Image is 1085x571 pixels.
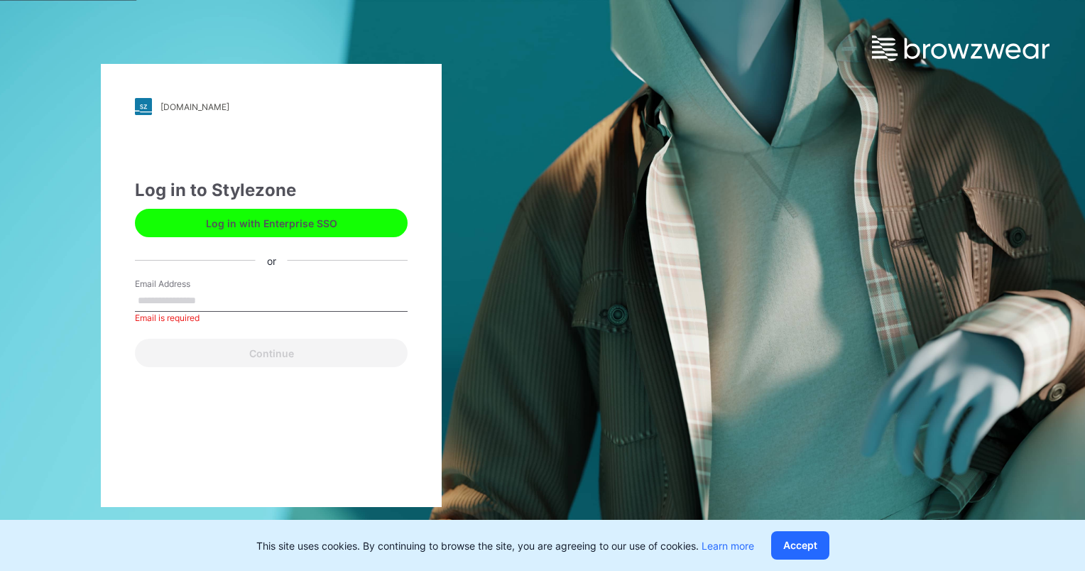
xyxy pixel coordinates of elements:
[771,531,829,560] button: Accept
[135,312,408,325] div: Email is required
[256,253,288,268] div: or
[135,209,408,237] button: Log in with Enterprise SSO
[872,36,1049,61] img: browzwear-logo.e42bd6dac1945053ebaf764b6aa21510.svg
[135,98,408,115] a: [DOMAIN_NAME]
[135,278,234,290] label: Email Address
[160,102,229,112] div: [DOMAIN_NAME]
[135,178,408,203] div: Log in to Stylezone
[702,540,754,552] a: Learn more
[135,98,152,115] img: stylezone-logo.562084cfcfab977791bfbf7441f1a819.svg
[256,538,754,553] p: This site uses cookies. By continuing to browse the site, you are agreeing to our use of cookies.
